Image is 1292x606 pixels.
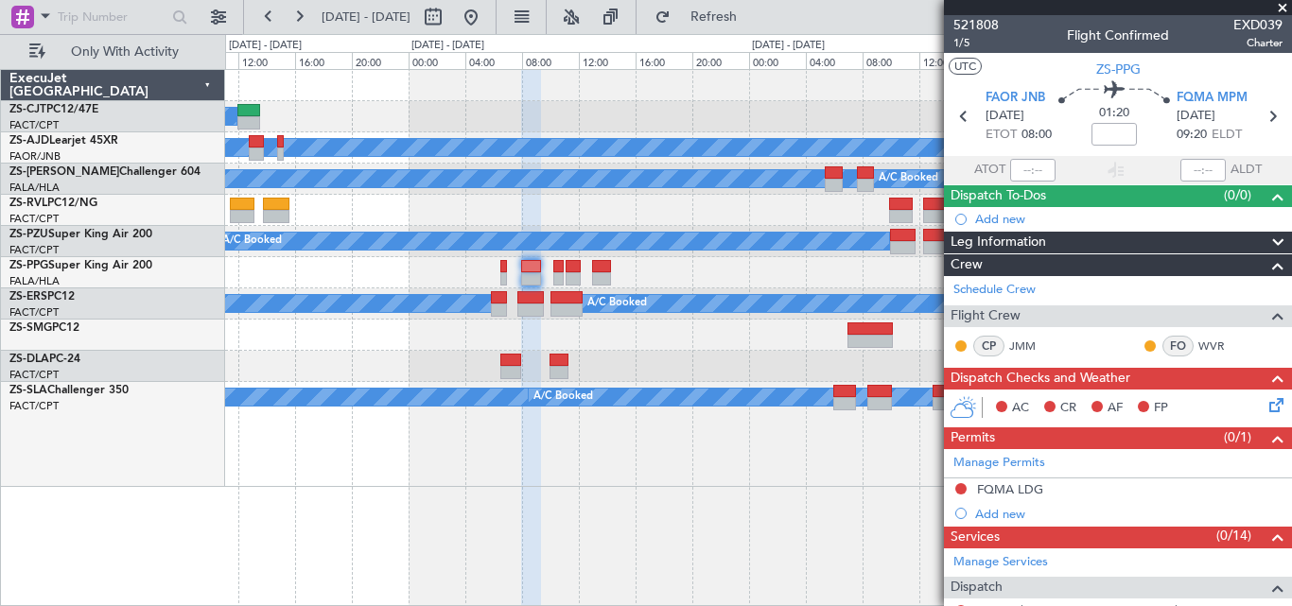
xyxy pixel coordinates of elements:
a: FACT/CPT [9,399,59,413]
a: JMM [1009,338,1052,355]
span: ZS-ERS [9,291,47,303]
span: Only With Activity [49,45,200,59]
a: Manage Services [953,553,1048,572]
input: --:-- [1010,159,1056,182]
span: 09:20 [1177,126,1207,145]
div: 00:00 [409,52,465,69]
div: 08:00 [522,52,579,69]
button: UTC [949,58,982,75]
div: 16:00 [636,52,692,69]
div: [DATE] - [DATE] [229,38,302,54]
div: A/C Booked [879,164,938,193]
span: EXD039 [1233,15,1283,35]
a: WVR [1198,338,1241,355]
a: ZS-AJDLearjet 45XR [9,135,118,147]
div: 12:00 [919,52,976,69]
span: AF [1108,399,1123,418]
span: ZS-SLA [9,385,47,396]
div: [DATE] - [DATE] [411,38,484,54]
span: FQMA MPM [1177,89,1248,108]
div: 04:00 [806,52,863,69]
span: ZS-SMG [9,322,52,334]
div: Add new [975,211,1283,227]
span: CR [1060,399,1076,418]
span: Dispatch Checks and Weather [951,368,1130,390]
span: (0/14) [1216,526,1251,545]
span: 01:20 [1099,104,1129,123]
span: Flight Crew [951,305,1021,327]
span: ATOT [974,161,1005,180]
a: Schedule Crew [953,281,1036,300]
a: ZS-PZUSuper King Air 200 [9,229,152,240]
div: A/C Booked [533,383,593,411]
span: [DATE] [1177,107,1215,126]
a: ZS-RVLPC12/NG [9,198,97,209]
a: ZS-PPGSuper King Air 200 [9,260,152,271]
span: ETOT [986,126,1017,145]
a: FACT/CPT [9,305,59,320]
span: [DATE] - [DATE] [322,9,410,26]
div: 20:00 [692,52,749,69]
div: CP [973,336,1004,356]
span: ALDT [1231,161,1262,180]
span: 1/5 [953,35,999,51]
button: Refresh [646,2,759,32]
a: ZS-[PERSON_NAME]Challenger 604 [9,166,201,178]
div: FQMA LDG [977,481,1043,497]
a: FACT/CPT [9,212,59,226]
span: 521808 [953,15,999,35]
span: Crew [951,254,983,276]
span: Dispatch [951,577,1003,598]
span: ZS-AJD [9,135,49,147]
span: Leg Information [951,232,1046,253]
span: (0/0) [1224,185,1251,205]
div: Add new [975,506,1283,522]
span: ELDT [1212,126,1242,145]
span: [DATE] [986,107,1024,126]
a: Manage Permits [953,454,1045,473]
span: Charter [1233,35,1283,51]
a: ZS-ERSPC12 [9,291,75,303]
button: Only With Activity [21,37,205,67]
span: Dispatch To-Dos [951,185,1046,207]
a: FALA/HLA [9,181,60,195]
a: FAOR/JNB [9,149,61,164]
input: Trip Number [58,3,166,31]
a: ZS-SLAChallenger 350 [9,385,129,396]
span: ZS-[PERSON_NAME] [9,166,119,178]
span: (0/1) [1224,427,1251,447]
span: 08:00 [1021,126,1052,145]
span: AC [1012,399,1029,418]
div: Flight Confirmed [1067,26,1169,45]
div: FO [1162,336,1194,356]
div: A/C Booked [222,227,282,255]
a: FACT/CPT [9,368,59,382]
div: 12:00 [238,52,295,69]
div: 12:00 [579,52,636,69]
span: Permits [951,427,995,449]
a: ZS-DLAPC-24 [9,354,80,365]
span: ZS-RVL [9,198,47,209]
span: ZS-DLA [9,354,49,365]
span: Refresh [674,10,754,24]
span: ZS-PPG [9,260,48,271]
span: FAOR JNB [986,89,1045,108]
span: FP [1154,399,1168,418]
div: A/C Booked [587,289,647,318]
span: Services [951,527,1000,548]
a: FACT/CPT [9,118,59,132]
div: 04:00 [465,52,522,69]
a: FALA/HLA [9,274,60,288]
div: [DATE] - [DATE] [752,38,825,54]
div: 20:00 [352,52,409,69]
a: ZS-CJTPC12/47E [9,104,98,115]
div: 16:00 [295,52,352,69]
div: 08:00 [863,52,919,69]
span: ZS-PZU [9,229,48,240]
span: ZS-CJT [9,104,46,115]
a: FACT/CPT [9,243,59,257]
a: ZS-SMGPC12 [9,322,79,334]
span: ZS-PPG [1096,60,1141,79]
div: 00:00 [749,52,806,69]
